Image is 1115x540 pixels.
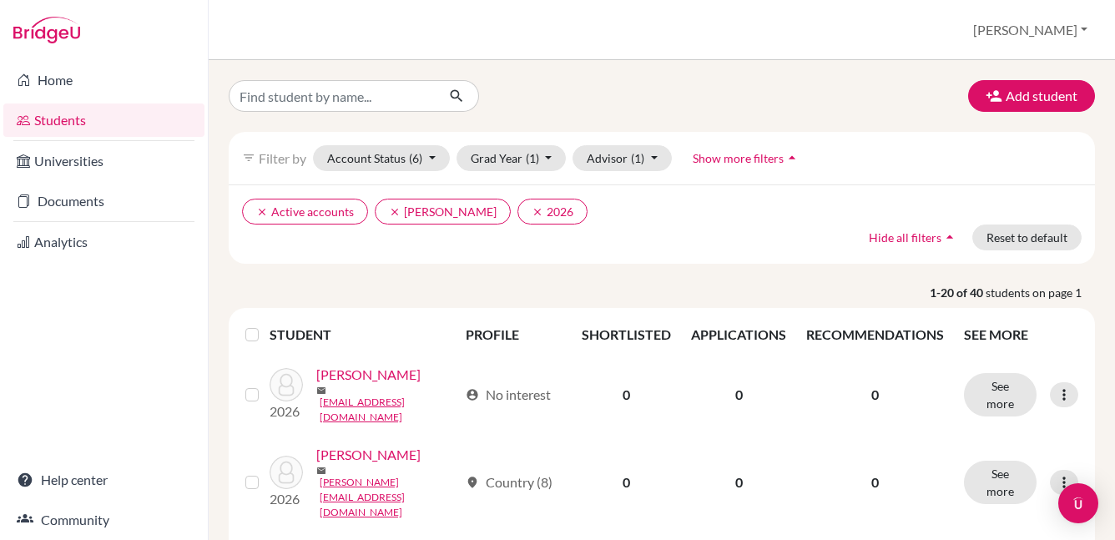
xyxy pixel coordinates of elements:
[229,80,436,112] input: Find student by name...
[681,315,796,355] th: APPLICATIONS
[869,230,941,245] span: Hide all filters
[270,401,303,421] p: 2026
[964,373,1037,416] button: See more
[466,476,479,489] span: location_on
[3,103,204,137] a: Students
[259,150,306,166] span: Filter by
[631,151,644,165] span: (1)
[806,472,944,492] p: 0
[389,206,401,218] i: clear
[681,355,796,435] td: 0
[572,435,681,530] td: 0
[572,355,681,435] td: 0
[320,475,458,520] a: [PERSON_NAME][EMAIL_ADDRESS][DOMAIN_NAME]
[270,489,303,509] p: 2026
[320,395,458,425] a: [EMAIL_ADDRESS][DOMAIN_NAME]
[681,435,796,530] td: 0
[456,315,572,355] th: PROFILE
[855,225,972,250] button: Hide all filtersarrow_drop_up
[375,199,511,225] button: clear[PERSON_NAME]
[3,225,204,259] a: Analytics
[3,503,204,537] a: Community
[466,385,551,405] div: No interest
[3,144,204,178] a: Universities
[316,445,421,465] a: [PERSON_NAME]
[986,284,1095,301] span: students on page 1
[1058,483,1098,523] div: Open Intercom Messenger
[3,463,204,497] a: Help center
[573,145,672,171] button: Advisor(1)
[256,206,268,218] i: clear
[517,199,588,225] button: clear2026
[930,284,986,301] strong: 1-20 of 40
[784,149,800,166] i: arrow_drop_up
[964,461,1037,504] button: See more
[806,385,944,405] p: 0
[13,17,80,43] img: Bridge-U
[466,388,479,401] span: account_circle
[532,206,543,218] i: clear
[242,151,255,164] i: filter_list
[457,145,567,171] button: Grad Year(1)
[270,368,303,401] img: Abdelgawad, Nour
[270,315,456,355] th: STUDENT
[968,80,1095,112] button: Add student
[409,151,422,165] span: (6)
[972,225,1082,250] button: Reset to default
[572,315,681,355] th: SHORTLISTED
[270,456,303,489] img: Abdelmoneim, Ahmed
[796,315,954,355] th: RECOMMENDATIONS
[242,199,368,225] button: clearActive accounts
[313,145,450,171] button: Account Status(6)
[316,466,326,476] span: mail
[3,184,204,218] a: Documents
[954,315,1088,355] th: SEE MORE
[526,151,539,165] span: (1)
[966,14,1095,46] button: [PERSON_NAME]
[3,63,204,97] a: Home
[693,151,784,165] span: Show more filters
[316,386,326,396] span: mail
[941,229,958,245] i: arrow_drop_up
[466,472,552,492] div: Country (8)
[679,145,815,171] button: Show more filtersarrow_drop_up
[316,365,421,385] a: [PERSON_NAME]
